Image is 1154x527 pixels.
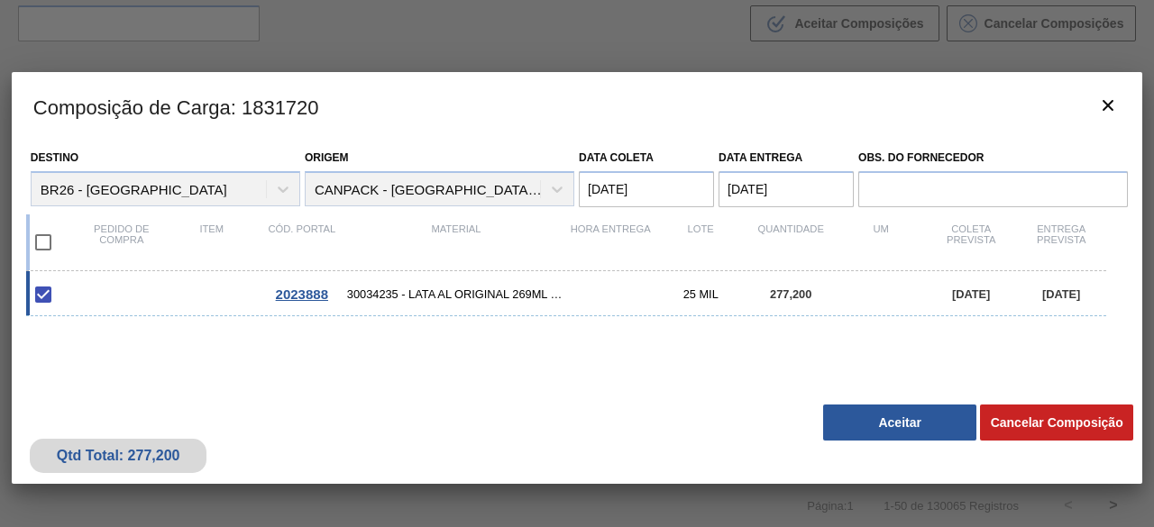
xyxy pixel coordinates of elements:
[276,286,328,302] span: 2023888
[43,448,194,464] div: Qtd Total: 277,200
[655,223,746,261] div: Lote
[836,223,926,261] div: UM
[31,151,78,164] label: Destino
[347,223,565,261] div: Material
[980,404,1133,441] button: Cancelar Composição
[579,171,714,207] input: dd/mm/yyyy
[579,151,654,164] label: Data coleta
[719,171,854,207] input: dd/mm/yyyy
[1016,223,1106,261] div: Entrega Prevista
[746,223,836,261] div: Quantidade
[1042,287,1080,301] span: [DATE]
[77,223,167,261] div: Pedido de compra
[257,286,347,302] div: Ir para o Pedido
[12,72,1142,141] h3: Composição de Carga : 1831720
[305,151,349,164] label: Origem
[858,145,1128,171] label: Obs. do Fornecedor
[926,223,1016,261] div: Coleta Prevista
[952,287,990,301] span: [DATE]
[257,223,347,261] div: Cód. Portal
[347,287,565,301] span: 30034235 - LATA AL ORIGINAL 269ML MP BRILHO
[655,287,746,301] div: 25 MIL
[823,404,976,441] button: Aceitar
[565,223,655,261] div: Hora Entrega
[167,223,257,261] div: Item
[719,151,802,164] label: Data entrega
[770,287,811,301] span: 277,200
